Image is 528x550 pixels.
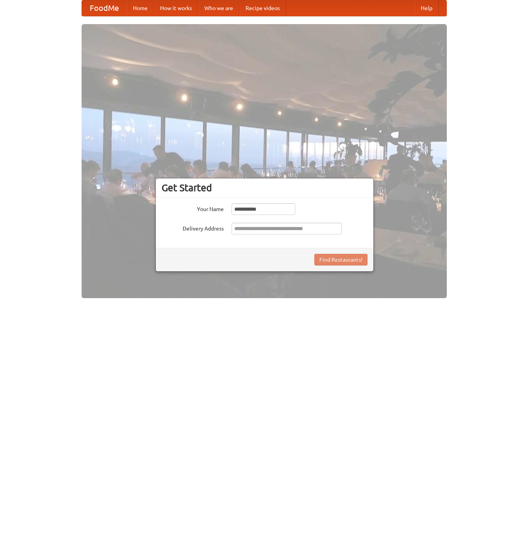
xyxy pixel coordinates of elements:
[198,0,239,16] a: Who we are
[239,0,286,16] a: Recipe videos
[82,0,127,16] a: FoodMe
[314,254,368,265] button: Find Restaurants!
[127,0,154,16] a: Home
[154,0,198,16] a: How it works
[162,203,224,213] label: Your Name
[162,223,224,232] label: Delivery Address
[162,182,368,194] h3: Get Started
[415,0,439,16] a: Help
